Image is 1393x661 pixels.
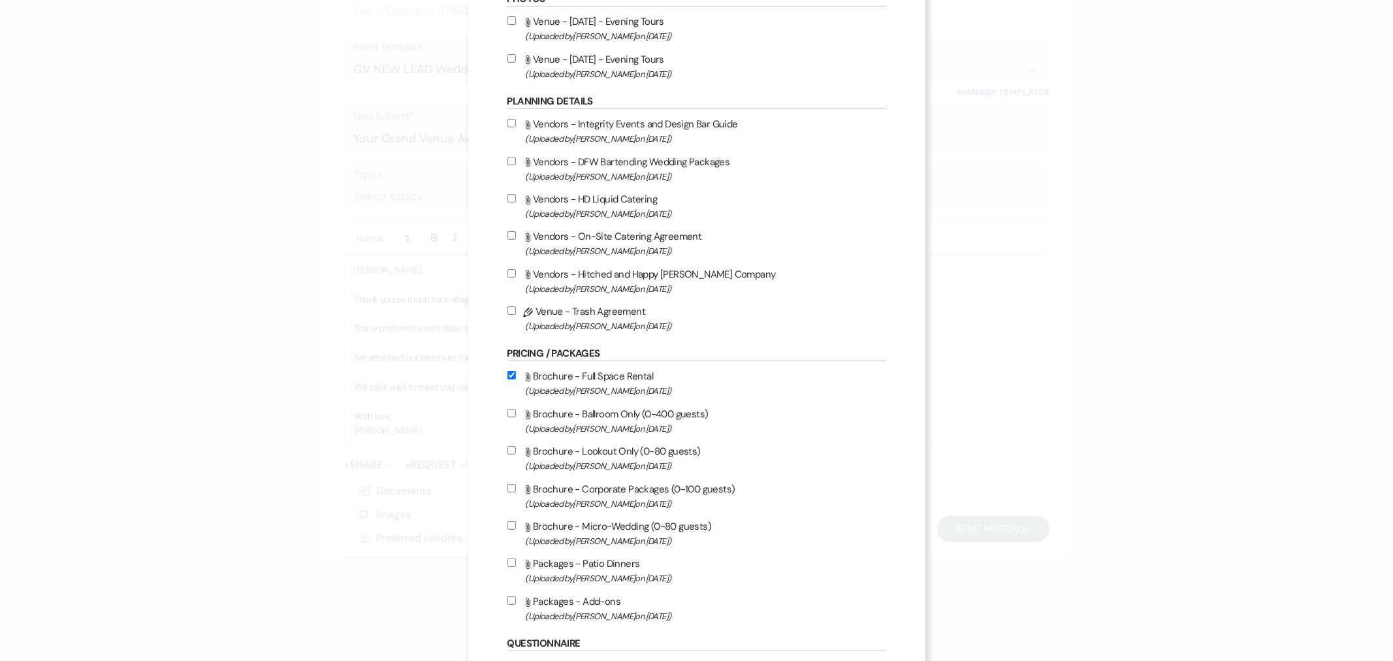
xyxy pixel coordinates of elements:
h6: Planning Details [507,95,886,109]
span: (Uploaded by [PERSON_NAME] on [DATE] ) [526,282,886,297]
label: Packages - Add-ons [507,593,886,624]
input: Brochure - Corporate Packages (0-100 guests)(Uploaded by[PERSON_NAME]on [DATE]) [507,484,516,492]
input: Venue - [DATE] - Evening Tours(Uploaded by[PERSON_NAME]on [DATE]) [507,16,516,25]
span: (Uploaded by [PERSON_NAME] on [DATE] ) [526,534,886,549]
input: Venue - [DATE] - Evening Tours(Uploaded by[PERSON_NAME]on [DATE]) [507,54,516,63]
span: (Uploaded by [PERSON_NAME] on [DATE] ) [526,383,886,398]
label: Vendors - DFW Bartending Wedding Packages [507,153,886,184]
label: Vendors - HD Liquid Catering [507,191,886,221]
span: (Uploaded by [PERSON_NAME] on [DATE] ) [526,609,886,624]
label: Brochure - Lookout Only (0-80 guests) [507,443,886,474]
label: Brochure - Corporate Packages (0-100 guests) [507,481,886,511]
input: Brochure - Full Space Rental(Uploaded by[PERSON_NAME]on [DATE]) [507,371,516,379]
input: Vendors - Integrity Events and Design Bar Guide(Uploaded by[PERSON_NAME]on [DATE]) [507,119,516,127]
span: (Uploaded by [PERSON_NAME] on [DATE] ) [526,421,886,436]
span: (Uploaded by [PERSON_NAME] on [DATE] ) [526,67,886,82]
input: Vendors - HD Liquid Catering(Uploaded by[PERSON_NAME]on [DATE]) [507,194,516,202]
h6: Questionnaire [507,637,886,651]
label: Brochure - Ballroom Only (0-400 guests) [507,406,886,436]
label: Vendors - On-Site Catering Agreement [507,228,886,259]
label: Packages - Patio Dinners [507,555,886,586]
span: (Uploaded by [PERSON_NAME] on [DATE] ) [526,169,886,184]
input: Vendors - Hitched and Happy [PERSON_NAME] Company(Uploaded by[PERSON_NAME]on [DATE]) [507,269,516,278]
h6: Pricing / Packages [507,347,886,361]
input: Vendors - DFW Bartending Wedding Packages(Uploaded by[PERSON_NAME]on [DATE]) [507,157,516,165]
label: Vendors - Hitched and Happy [PERSON_NAME] Company [507,266,886,297]
label: Vendors - Integrity Events and Design Bar Guide [507,116,886,146]
span: (Uploaded by [PERSON_NAME] on [DATE] ) [526,244,886,259]
label: Venue - [DATE] - Evening Tours [507,13,886,44]
input: Brochure - Lookout Only (0-80 guests)(Uploaded by[PERSON_NAME]on [DATE]) [507,446,516,455]
span: (Uploaded by [PERSON_NAME] on [DATE] ) [526,131,886,146]
label: Venue - [DATE] - Evening Tours [507,51,886,82]
input: Packages - Add-ons(Uploaded by[PERSON_NAME]on [DATE]) [507,596,516,605]
input: Vendors - On-Site Catering Agreement(Uploaded by[PERSON_NAME]on [DATE]) [507,231,516,240]
input: Brochure - Ballroom Only (0-400 guests)(Uploaded by[PERSON_NAME]on [DATE]) [507,409,516,417]
span: (Uploaded by [PERSON_NAME] on [DATE] ) [526,496,886,511]
span: (Uploaded by [PERSON_NAME] on [DATE] ) [526,206,886,221]
span: (Uploaded by [PERSON_NAME] on [DATE] ) [526,459,886,474]
label: Venue - Trash Agreement [507,303,886,334]
span: (Uploaded by [PERSON_NAME] on [DATE] ) [526,319,886,334]
span: (Uploaded by [PERSON_NAME] on [DATE] ) [526,29,886,44]
label: Brochure - Full Space Rental [507,368,886,398]
input: Brochure - Micro-Wedding (0-80 guests)(Uploaded by[PERSON_NAME]on [DATE]) [507,521,516,530]
input: Packages - Patio Dinners(Uploaded by[PERSON_NAME]on [DATE]) [507,558,516,567]
input: Venue - Trash Agreement(Uploaded by[PERSON_NAME]on [DATE]) [507,306,516,315]
label: Brochure - Micro-Wedding (0-80 guests) [507,518,886,549]
span: (Uploaded by [PERSON_NAME] on [DATE] ) [526,571,886,586]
